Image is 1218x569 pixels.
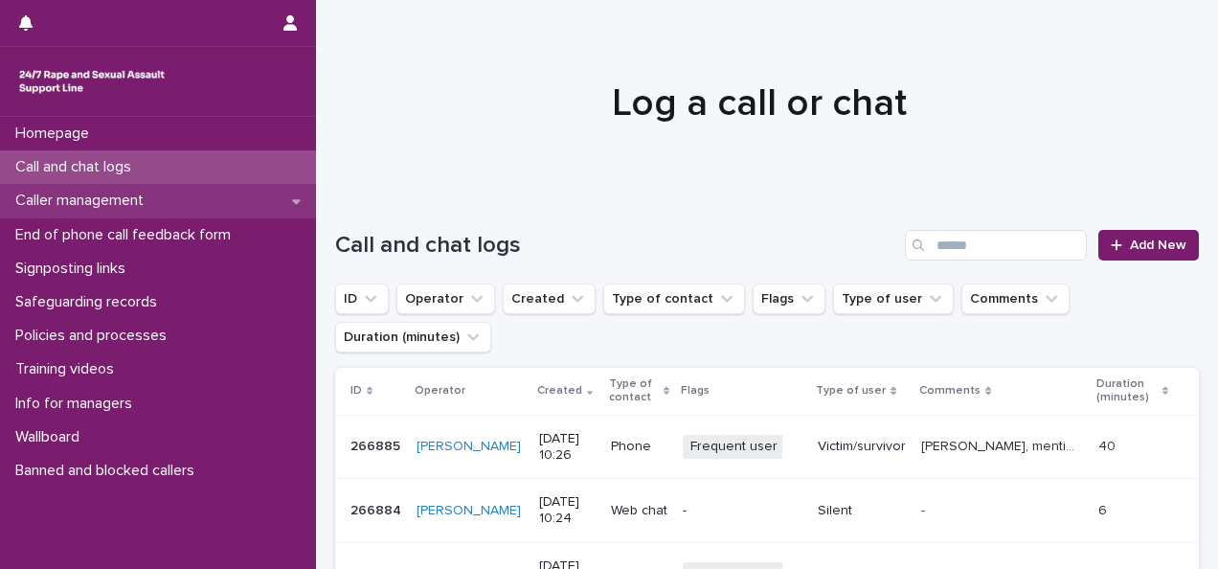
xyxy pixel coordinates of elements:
p: 40 [1098,435,1119,455]
p: Training videos [8,360,129,378]
span: Frequent user [683,435,785,459]
p: Info for managers [8,395,147,413]
p: Victim/survivor [818,439,906,455]
p: Web chat [611,503,667,519]
a: Add New [1098,230,1199,261]
p: 266884 [350,499,405,519]
button: Type of user [833,284,954,314]
a: [PERSON_NAME] [417,503,521,519]
p: Operator [415,380,465,401]
p: 266885 [350,435,404,455]
p: [DATE] 10:26 [539,431,596,464]
p: Safeguarding records [8,293,172,311]
p: John, mentioned experiences, explored thoughts and feelings and operator gave emotional support, ... [921,435,1087,455]
h1: Log a call or chat [335,80,1184,126]
tr: 266884266884 [PERSON_NAME] [DATE] 10:24Web chat-Silent-- 66 [335,479,1199,543]
button: Duration (minutes) [335,322,491,353]
p: Duration (minutes) [1096,374,1158,409]
input: Search [905,230,1087,261]
p: Wallboard [8,428,95,446]
button: Comments [961,284,1070,314]
button: Operator [396,284,495,314]
p: - [921,499,929,519]
p: Banned and blocked callers [8,462,210,480]
button: ID [335,284,389,314]
p: Caller management [8,192,159,210]
button: Type of contact [603,284,745,314]
button: Created [503,284,596,314]
p: Flags [681,380,710,401]
p: End of phone call feedback form [8,226,246,244]
p: Policies and processes [8,327,182,345]
p: Phone [611,439,667,455]
tr: 266885266885 [PERSON_NAME] [DATE] 10:26PhoneFrequent userVictim/survivor[PERSON_NAME], mentioned ... [335,415,1199,479]
p: Call and chat logs [8,158,147,176]
p: 6 [1098,499,1111,519]
p: - [683,503,802,519]
p: Signposting links [8,260,141,278]
p: Created [537,380,582,401]
p: Comments [919,380,981,401]
p: Silent [818,503,906,519]
button: Flags [753,284,825,314]
img: rhQMoQhaT3yELyF149Cw [15,62,169,101]
p: Type of contact [609,374,659,409]
p: Type of user [816,380,886,401]
span: Add New [1130,239,1186,252]
a: [PERSON_NAME] [417,439,521,455]
p: [DATE] 10:24 [539,494,596,527]
p: ID [350,380,362,401]
p: Homepage [8,125,104,143]
h1: Call and chat logs [335,232,897,260]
